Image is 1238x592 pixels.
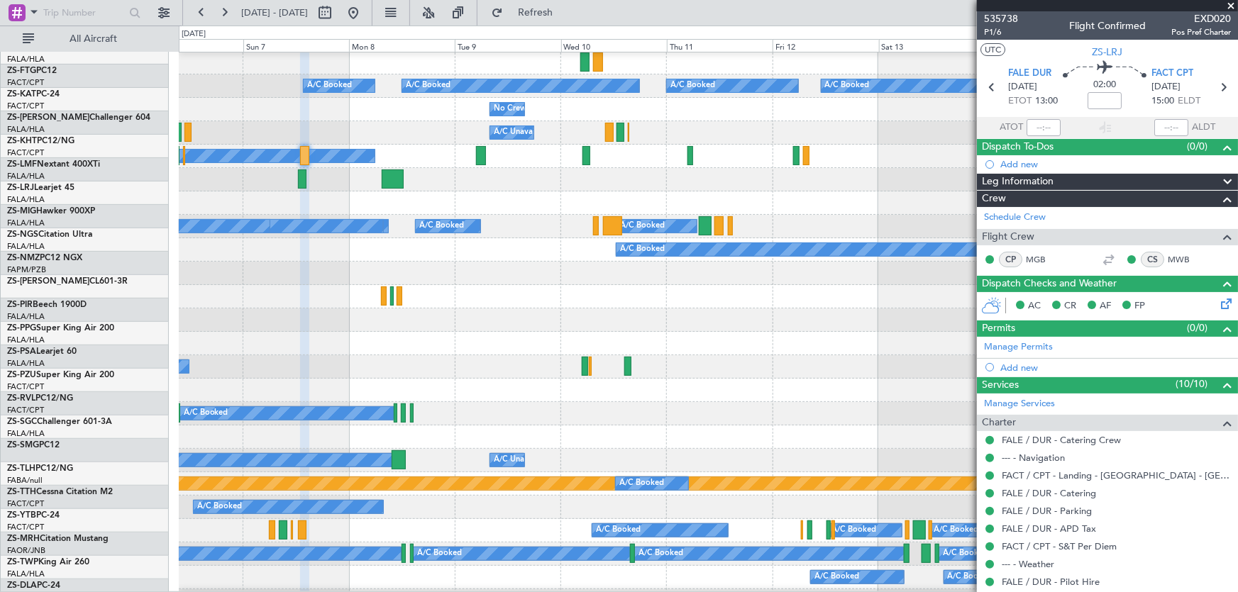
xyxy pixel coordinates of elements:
[7,113,89,122] span: ZS-[PERSON_NAME]
[1002,505,1092,517] a: FALE / DUR - Parking
[7,522,44,532] a: FACT/CPT
[1178,94,1200,108] span: ELDT
[485,1,570,24] button: Refresh
[494,122,553,143] div: A/C Unavailable
[1171,11,1231,26] span: EXD020
[7,207,95,216] a: ZS-MIGHawker 900XP
[7,241,45,252] a: FALA/HLA
[1000,121,1023,135] span: ATOT
[1151,94,1174,108] span: 15:00
[982,415,1016,431] span: Charter
[7,418,112,426] a: ZS-SGCChallenger 601-3A
[7,558,38,566] span: ZS-TWP
[7,301,33,309] span: ZS-PIR
[982,377,1019,393] span: Services
[307,75,352,96] div: A/C Booked
[7,54,45,65] a: FALA/HLA
[1093,45,1123,60] span: ZS-LRJ
[982,191,1006,207] span: Crew
[982,139,1054,155] span: Dispatch To-Dos
[7,488,36,496] span: ZS-TTH
[984,340,1053,354] a: Manage Permits
[620,239,665,260] div: A/C Booked
[7,324,114,333] a: ZS-PPGSuper King Air 200
[832,520,877,541] div: A/C Booked
[1100,299,1111,313] span: AF
[7,324,36,333] span: ZS-PPG
[7,277,89,286] span: ZS-[PERSON_NAME]
[982,229,1034,245] span: Flight Crew
[7,371,114,379] a: ZS-PZUSuper King Air 200
[999,252,1022,267] div: CP
[1002,487,1096,499] a: FALE / DUR - Catering
[7,428,45,439] a: FALA/HLA
[7,347,36,356] span: ZS-PSA
[1002,469,1231,481] a: FACT / CPT - Landing - [GEOGRAPHIC_DATA] - [GEOGRAPHIC_DATA] International FACT / CPT
[7,418,37,426] span: ZS-SGC
[814,566,859,588] div: A/C Booked
[7,545,45,556] a: FAOR/JNB
[7,405,44,415] a: FACT/CPT
[7,218,45,228] a: FALA/HLA
[620,216,665,237] div: A/C Booked
[1151,80,1181,94] span: [DATE]
[7,511,60,520] a: ZS-YTBPC-24
[1002,576,1100,588] a: FALE / DUR - Pilot Hire
[1151,67,1193,81] span: FACT CPT
[182,28,206,40] div: [DATE]
[7,535,109,543] a: ZS-MRHCitation Mustang
[7,184,34,192] span: ZS-LRJ
[7,498,44,509] a: FACT/CPT
[1002,523,1096,535] a: FALE / DUR - APD Tax
[7,535,40,543] span: ZS-MRH
[455,39,560,52] div: Tue 9
[7,511,36,520] span: ZS-YTB
[7,394,35,403] span: ZS-RVL
[1171,26,1231,38] span: Pos Pref Charter
[7,160,37,169] span: ZS-LMF
[7,254,82,262] a: ZS-NMZPC12 NGX
[137,39,243,52] div: Sat 6
[948,566,993,588] div: A/C Booked
[1168,253,1200,266] a: MWB
[1002,558,1054,570] a: --- - Weather
[984,11,1018,26] span: 535738
[7,137,74,145] a: ZS-KHTPC12/NG
[7,581,37,590] span: ZS-DLA
[561,39,667,52] div: Wed 10
[7,488,113,496] a: ZS-TTHCessna Citation M2
[7,394,73,403] a: ZS-RVLPC12/NG
[184,403,228,424] div: A/C Booked
[7,558,89,566] a: ZS-TWPKing Air 260
[7,464,73,473] a: ZS-TLHPC12/NG
[7,147,44,158] a: FACT/CPT
[1000,158,1231,170] div: Add new
[1026,253,1058,266] a: MGB
[773,39,878,52] div: Fri 12
[494,449,553,471] div: A/C Unavailable
[7,475,43,486] a: FABA/null
[7,137,37,145] span: ZS-KHT
[7,90,36,99] span: ZS-KAT
[1187,320,1207,335] span: (0/0)
[7,230,38,239] span: ZS-NGS
[7,358,45,369] a: FALA/HLA
[984,26,1018,38] span: P1/6
[7,124,45,135] a: FALA/HLA
[1069,19,1146,34] div: Flight Confirmed
[1064,299,1076,313] span: CR
[197,496,242,518] div: A/C Booked
[1002,452,1065,464] a: --- - Navigation
[984,211,1046,225] a: Schedule Crew
[7,207,36,216] span: ZS-MIG
[7,101,44,111] a: FACT/CPT
[7,335,45,345] a: FALA/HLA
[241,6,308,19] span: [DATE] - [DATE]
[980,43,1005,56] button: UTC
[982,276,1117,292] span: Dispatch Checks and Weather
[1008,94,1032,108] span: ETOT
[7,160,100,169] a: ZS-LMFNextant 400XTi
[639,543,683,564] div: A/C Booked
[943,543,988,564] div: A/C Booked
[1002,540,1117,552] a: FACT / CPT - S&T Per Diem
